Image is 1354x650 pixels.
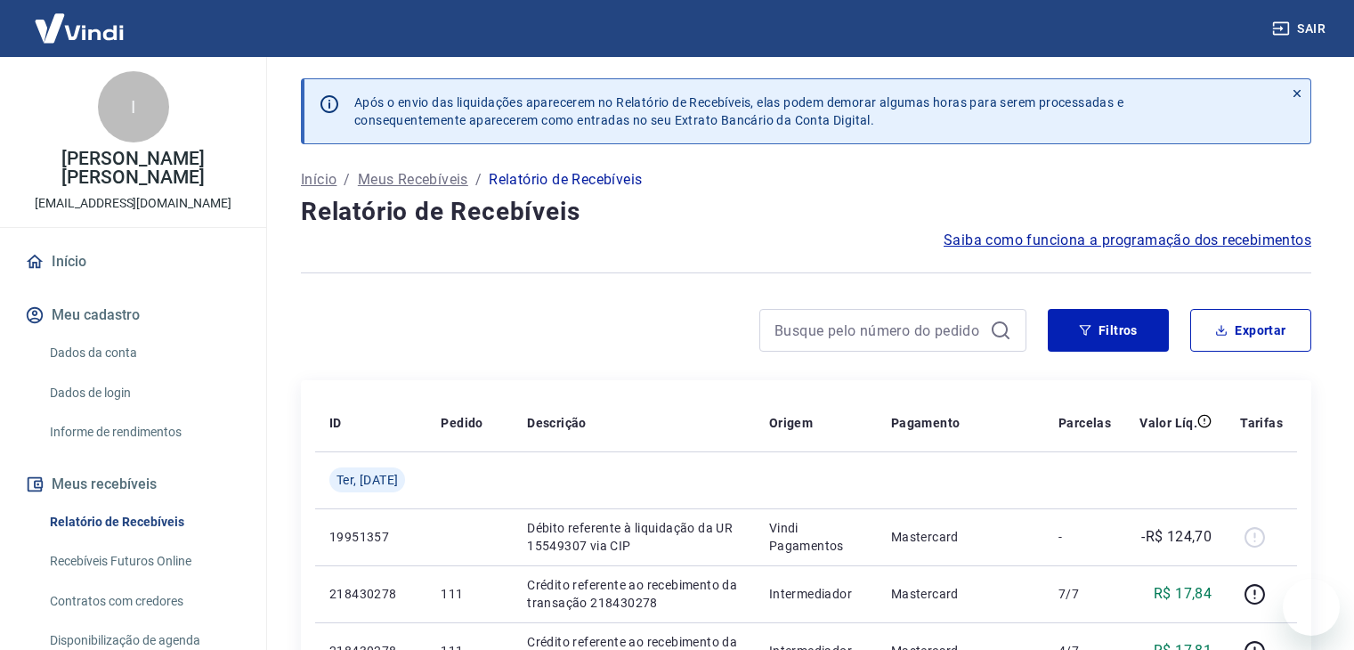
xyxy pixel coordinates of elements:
iframe: Botão para abrir a janela de mensagens [1283,579,1340,636]
input: Busque pelo número do pedido [774,317,983,344]
p: 19951357 [329,528,412,546]
a: Saiba como funciona a programação dos recebimentos [944,230,1311,251]
p: Intermediador [769,585,863,603]
p: 218430278 [329,585,412,603]
a: Dados de login [43,375,245,411]
p: R$ 17,84 [1154,583,1212,605]
a: Recebíveis Futuros Online [43,543,245,580]
p: Valor Líq. [1139,414,1197,432]
p: 7/7 [1058,585,1111,603]
p: Mastercard [891,585,1030,603]
a: Relatório de Recebíveis [43,504,245,540]
p: / [344,169,350,191]
p: Descrição [527,414,587,432]
p: / [475,169,482,191]
div: I [98,71,169,142]
p: [PERSON_NAME] [PERSON_NAME] [14,150,252,187]
p: Tarifas [1240,414,1283,432]
p: Pedido [441,414,482,432]
p: Crédito referente ao recebimento da transação 218430278 [527,576,741,612]
p: ID [329,414,342,432]
img: Vindi [21,1,137,55]
p: Pagamento [891,414,961,432]
button: Filtros [1048,309,1169,352]
p: 111 [441,585,499,603]
a: Informe de rendimentos [43,414,245,451]
button: Meus recebíveis [21,465,245,504]
a: Contratos com credores [43,583,245,620]
a: Início [301,169,336,191]
p: Origem [769,414,813,432]
a: Início [21,242,245,281]
p: - [1058,528,1111,546]
button: Exportar [1190,309,1311,352]
p: Após o envio das liquidações aparecerem no Relatório de Recebíveis, elas podem demorar algumas ho... [354,93,1123,129]
button: Meu cadastro [21,296,245,335]
span: Ter, [DATE] [336,471,398,489]
p: Vindi Pagamentos [769,519,863,555]
p: Relatório de Recebíveis [489,169,642,191]
a: Dados da conta [43,335,245,371]
p: Débito referente à liquidação da UR 15549307 via CIP [527,519,741,555]
p: Parcelas [1058,414,1111,432]
h4: Relatório de Recebíveis [301,194,1311,230]
a: Meus Recebíveis [358,169,468,191]
button: Sair [1269,12,1333,45]
p: Mastercard [891,528,1030,546]
p: -R$ 124,70 [1141,526,1212,548]
p: [EMAIL_ADDRESS][DOMAIN_NAME] [35,194,231,213]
